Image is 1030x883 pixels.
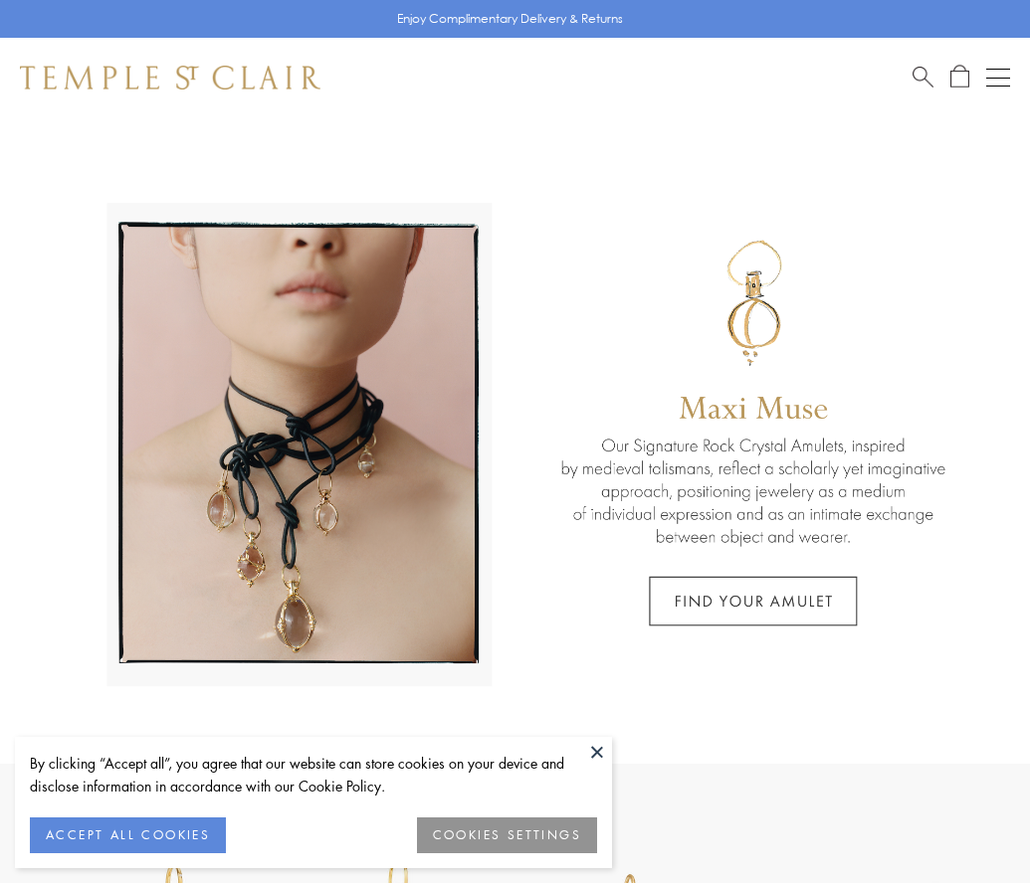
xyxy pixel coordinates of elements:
button: ACCEPT ALL COOKIES [30,817,226,853]
p: Enjoy Complimentary Delivery & Returns [397,9,623,29]
button: Open navigation [986,66,1010,89]
a: Search [913,65,933,89]
div: By clicking “Accept all”, you agree that our website can store cookies on your device and disclos... [30,752,597,797]
button: COOKIES SETTINGS [417,817,597,853]
a: Open Shopping Bag [950,65,969,89]
img: Temple St. Clair [20,66,320,89]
